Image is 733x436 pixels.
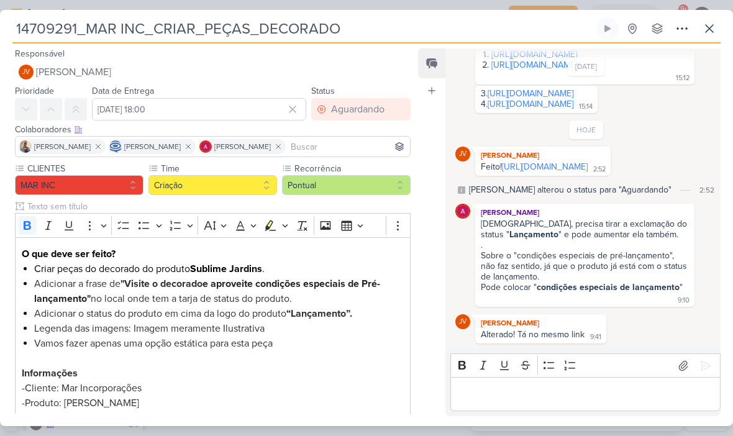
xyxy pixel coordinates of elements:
div: 15:12 [676,73,690,83]
p: JV [459,151,467,158]
label: Status [311,86,335,96]
a: [URL][DOMAIN_NAME] [488,88,573,99]
strong: Sublime Jardins [190,263,262,275]
div: Editor toolbar [15,213,411,237]
strong: condições especiais de lançamento [537,282,680,293]
strong: “Lançamento”. [286,307,352,320]
span: -Produto: [PERSON_NAME] [22,397,139,409]
div: [PERSON_NAME] [478,206,692,219]
input: Select a date [92,98,306,120]
div: 2:52 [699,184,714,196]
strong: " [87,293,91,305]
a: [URL][DOMAIN_NAME] [488,99,573,109]
span: Legenda das imagens: Imagem meramente Ilustrativa [34,322,265,335]
p: JV [459,319,467,325]
span: [PERSON_NAME] [124,141,181,152]
div: Colaboradores [15,123,411,136]
span: [PERSON_NAME] [36,65,111,79]
button: MAR INC [15,175,143,195]
div: Joney Viana [455,147,470,161]
button: JV [PERSON_NAME] [15,61,411,83]
input: Buscar [288,139,407,154]
div: 2:52 [593,165,606,175]
a: [URL][DOMAIN_NAME] [491,49,577,60]
span: Adicionar o status do produto em cima da logo do produto [34,307,355,320]
img: Alessandra Gomes [455,204,470,219]
div: Ligar relógio [603,24,612,34]
button: Aguardando [311,98,411,120]
div: Aguardando [331,102,385,117]
strong: e aproveite condições especiais de Pré-lançamento [34,278,380,305]
div: [DEMOGRAPHIC_DATA], precisa tirar a exclamação do status " " e pode aumentar ela também. [481,219,689,240]
div: 3. [481,88,592,99]
div: Joney Viana [19,65,34,79]
strong: "Visite o decorado [121,278,203,290]
div: 15:14 [579,102,593,112]
div: 9:10 [678,296,690,306]
div: [PERSON_NAME] [478,317,604,329]
a: [URL][DOMAIN_NAME] [183,412,282,424]
label: Prioridade [15,86,54,96]
label: Data de Entrega [92,86,154,96]
img: Iara Santos [19,140,32,153]
label: CLIENTES [26,162,143,175]
img: Caroline Traven De Andrade [109,140,122,153]
div: Sobre o "condições especiais de pré-lançamento", não faz sentido, já que o produto já está com o ... [481,250,689,282]
span: Vamos fazer apenas uma opção estática para esta peça [34,337,273,350]
div: Feito! [481,161,588,172]
span: -Cliente: Mar Incorporações [22,382,142,394]
p: JV [22,69,30,76]
span: [PERSON_NAME] [214,141,271,152]
span: Adicionar a frase de [34,278,203,290]
div: [PERSON_NAME] [478,149,608,161]
div: Este log é visível à todos no kard [458,186,465,194]
a: [URL][DOMAIN_NAME] [502,161,588,172]
input: Texto sem título [25,200,411,213]
div: Joney alterou o status para "Aguardando" [469,183,672,196]
strong: O que deve ser feito? [22,248,116,260]
button: Criação [148,175,277,195]
div: Editor toolbar [450,353,721,378]
div: Alterado! Tá no mesmo link [481,329,585,340]
div: Pode colocar " " [481,282,683,293]
div: Joney Viana [455,314,470,329]
span: [PERSON_NAME] [34,141,91,152]
input: Kard Sem Título [12,17,594,40]
span: no local onde tem a tarja de status do produto. [87,293,292,305]
strong: Informações [22,367,78,379]
div: . [481,240,689,250]
img: Alessandra Gomes [199,140,212,153]
strong: Lançamento [509,229,558,240]
label: Responsável [15,48,65,59]
label: Recorrência [293,162,411,175]
div: Editor editing area: main [450,377,721,411]
div: 4. [481,99,573,109]
a: [URL][DOMAIN_NAME] [491,60,577,70]
div: 9:41 [590,332,601,342]
li: Criar peças do decorado do produto . [34,261,404,276]
label: Time [160,162,277,175]
span: -Link KV de últimas peças aprovadas: [22,412,183,424]
button: Pontual [282,175,411,195]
